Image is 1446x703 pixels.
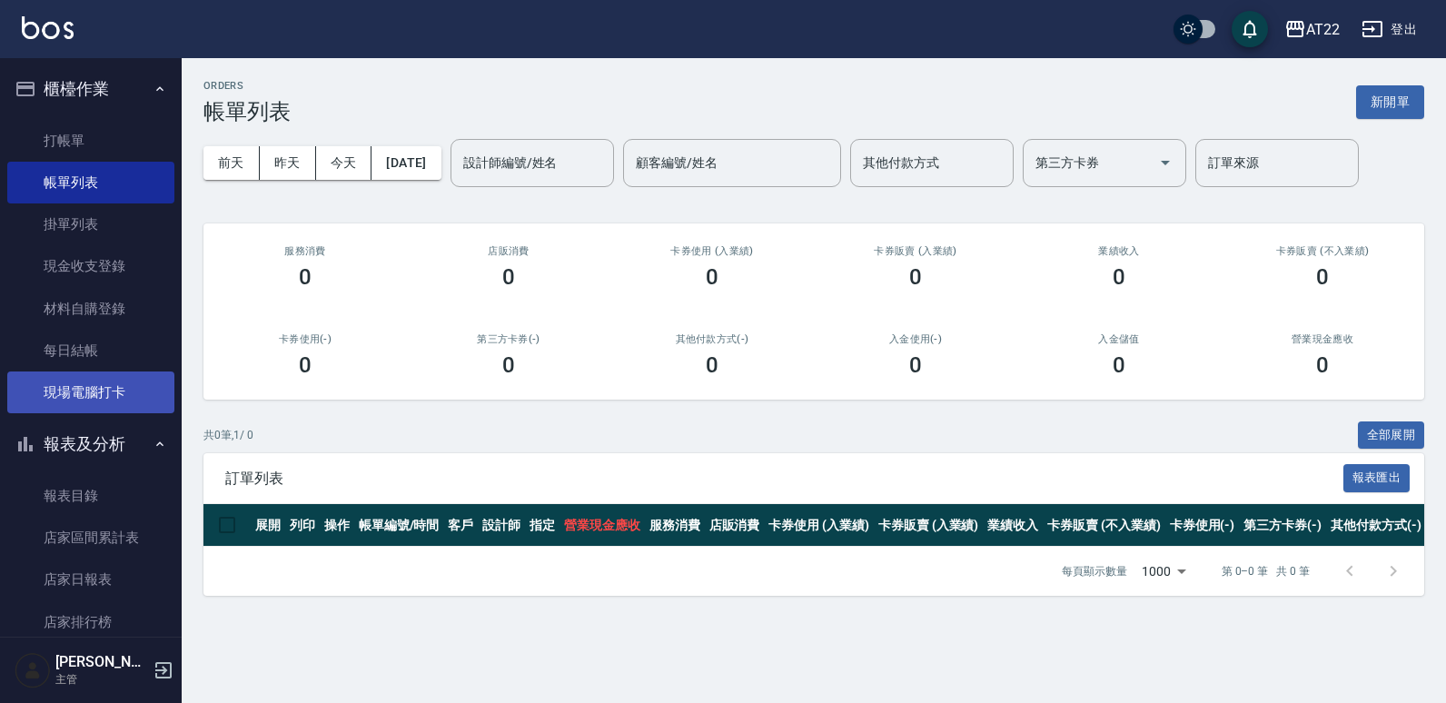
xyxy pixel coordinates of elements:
[443,504,478,547] th: 客戶
[7,330,174,371] a: 每日結帳
[320,504,354,547] th: 操作
[1151,148,1180,177] button: Open
[560,504,645,547] th: 營業現金應收
[7,162,174,203] a: 帳單列表
[7,203,174,245] a: 掛單列表
[1232,11,1268,47] button: save
[909,264,922,290] h3: 0
[836,333,995,345] h2: 入金使用(-)
[15,652,51,688] img: Person
[55,653,148,671] h5: [PERSON_NAME]
[316,146,372,180] button: 今天
[203,427,253,443] p: 共 0 筆, 1 / 0
[7,559,174,600] a: 店家日報表
[429,333,589,345] h2: 第三方卡券(-)
[7,120,174,162] a: 打帳單
[836,245,995,257] h2: 卡券販賣 (入業績)
[1039,245,1199,257] h2: 業績收入
[1356,85,1424,119] button: 新開單
[55,671,148,688] p: 主管
[225,245,385,257] h3: 服務消費
[7,601,174,643] a: 店家排行榜
[1316,352,1329,378] h3: 0
[1343,464,1411,492] button: 報表匯出
[7,245,174,287] a: 現金收支登錄
[645,504,705,547] th: 服務消費
[7,288,174,330] a: 材料自購登錄
[1358,421,1425,450] button: 全部展開
[632,245,792,257] h2: 卡券使用 (入業績)
[632,333,792,345] h2: 其他付款方式(-)
[251,504,285,547] th: 展開
[7,517,174,559] a: 店家區間累計表
[354,504,444,547] th: 帳單編號/時間
[1113,264,1125,290] h3: 0
[7,475,174,517] a: 報表目錄
[1043,504,1164,547] th: 卡券販賣 (不入業績)
[909,352,922,378] h3: 0
[285,504,320,547] th: 列印
[1354,13,1424,46] button: 登出
[1306,18,1340,41] div: AT22
[1239,504,1326,547] th: 第三方卡券(-)
[299,264,312,290] h3: 0
[429,245,589,257] h2: 店販消費
[7,421,174,468] button: 報表及分析
[1277,11,1347,48] button: AT22
[1243,245,1402,257] h2: 卡券販賣 (不入業績)
[1316,264,1329,290] h3: 0
[502,264,515,290] h3: 0
[706,264,718,290] h3: 0
[525,504,560,547] th: 指定
[22,16,74,39] img: Logo
[706,352,718,378] h3: 0
[764,504,874,547] th: 卡券使用 (入業績)
[203,146,260,180] button: 前天
[203,99,291,124] h3: 帳單列表
[1326,504,1426,547] th: 其他付款方式(-)
[299,352,312,378] h3: 0
[478,504,525,547] th: 設計師
[1113,352,1125,378] h3: 0
[705,504,765,547] th: 店販消費
[203,80,291,92] h2: ORDERS
[7,371,174,413] a: 現場電腦打卡
[874,504,984,547] th: 卡券販賣 (入業績)
[1039,333,1199,345] h2: 入金儲值
[1343,469,1411,486] a: 報表匯出
[502,352,515,378] h3: 0
[1243,333,1402,345] h2: 營業現金應收
[371,146,441,180] button: [DATE]
[1165,504,1240,547] th: 卡券使用(-)
[1222,563,1310,579] p: 第 0–0 筆 共 0 筆
[1062,563,1127,579] p: 每頁顯示數量
[225,470,1343,488] span: 訂單列表
[1134,547,1193,596] div: 1000
[983,504,1043,547] th: 業績收入
[260,146,316,180] button: 昨天
[7,65,174,113] button: 櫃檯作業
[225,333,385,345] h2: 卡券使用(-)
[1356,93,1424,110] a: 新開單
